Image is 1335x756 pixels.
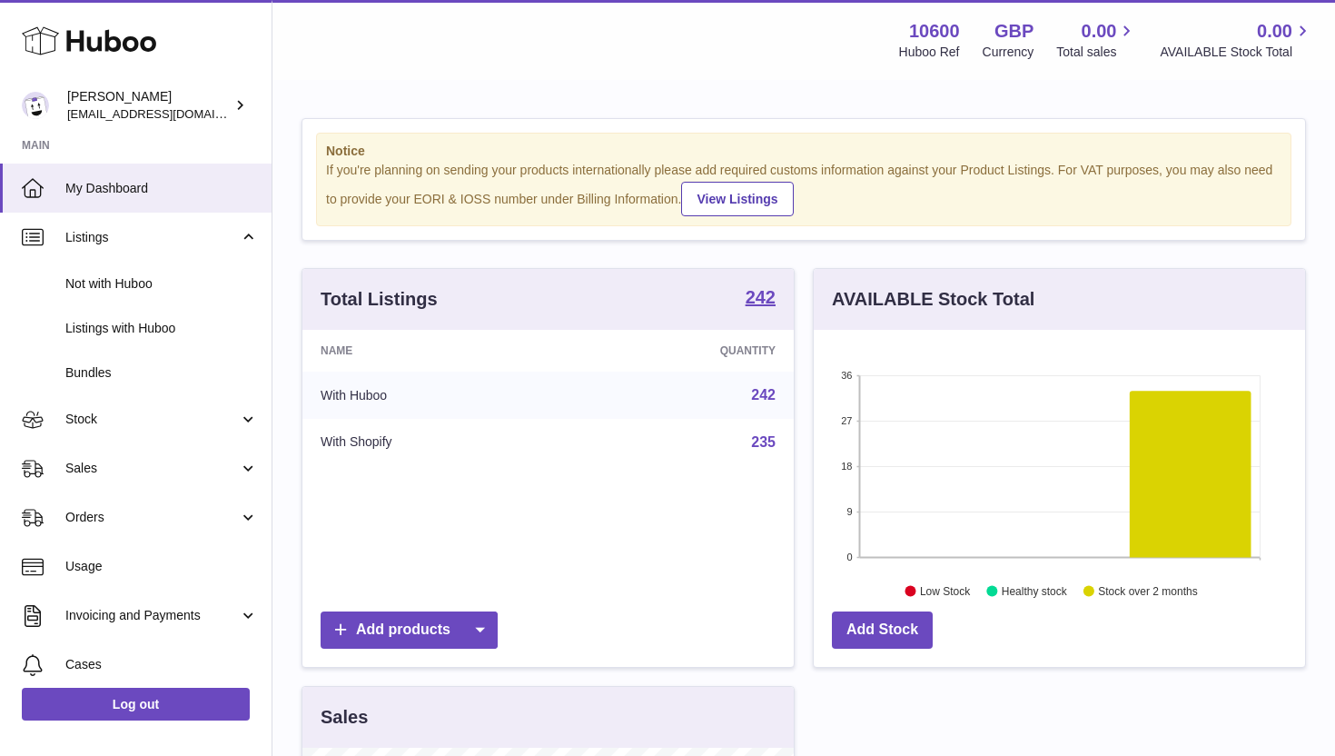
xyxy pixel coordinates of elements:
[841,461,852,472] text: 18
[841,370,852,381] text: 36
[751,387,776,403] a: 242
[65,558,258,575] span: Usage
[920,584,971,597] text: Low Stock
[67,106,267,121] span: [EMAIL_ADDRESS][DOMAIN_NAME]
[994,19,1033,44] strong: GBP
[65,180,258,197] span: My Dashboard
[746,288,776,306] strong: 242
[841,415,852,426] text: 27
[832,612,933,649] a: Add Stock
[1098,584,1197,597] text: Stock over 2 months
[302,330,568,372] th: Name
[65,607,239,624] span: Invoicing and Payments
[321,705,368,730] h3: Sales
[326,162,1281,216] div: If you're planning on sending your products internationally please add required customs informati...
[1160,44,1313,61] span: AVAILABLE Stock Total
[983,44,1034,61] div: Currency
[22,92,49,119] img: bart@spelthamstore.com
[321,287,438,312] h3: Total Listings
[65,656,258,673] span: Cases
[846,552,852,562] text: 0
[1160,19,1313,61] a: 0.00 AVAILABLE Stock Total
[846,506,852,517] text: 9
[1257,19,1292,44] span: 0.00
[751,434,776,450] a: 235
[1002,584,1068,597] text: Healthy stock
[65,229,239,246] span: Listings
[1056,44,1137,61] span: Total sales
[832,287,1034,312] h3: AVAILABLE Stock Total
[321,612,498,649] a: Add products
[326,143,1281,160] strong: Notice
[568,330,794,372] th: Quantity
[1082,19,1117,44] span: 0.00
[65,364,258,382] span: Bundles
[65,411,239,428] span: Stock
[909,19,960,44] strong: 10600
[22,688,250,721] a: Log out
[65,320,258,337] span: Listings with Huboo
[65,509,239,526] span: Orders
[65,460,239,477] span: Sales
[302,419,568,466] td: With Shopify
[67,88,231,123] div: [PERSON_NAME]
[681,182,793,216] a: View Listings
[65,275,258,293] span: Not with Huboo
[899,44,960,61] div: Huboo Ref
[746,288,776,310] a: 242
[302,372,568,419] td: With Huboo
[1056,19,1137,61] a: 0.00 Total sales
